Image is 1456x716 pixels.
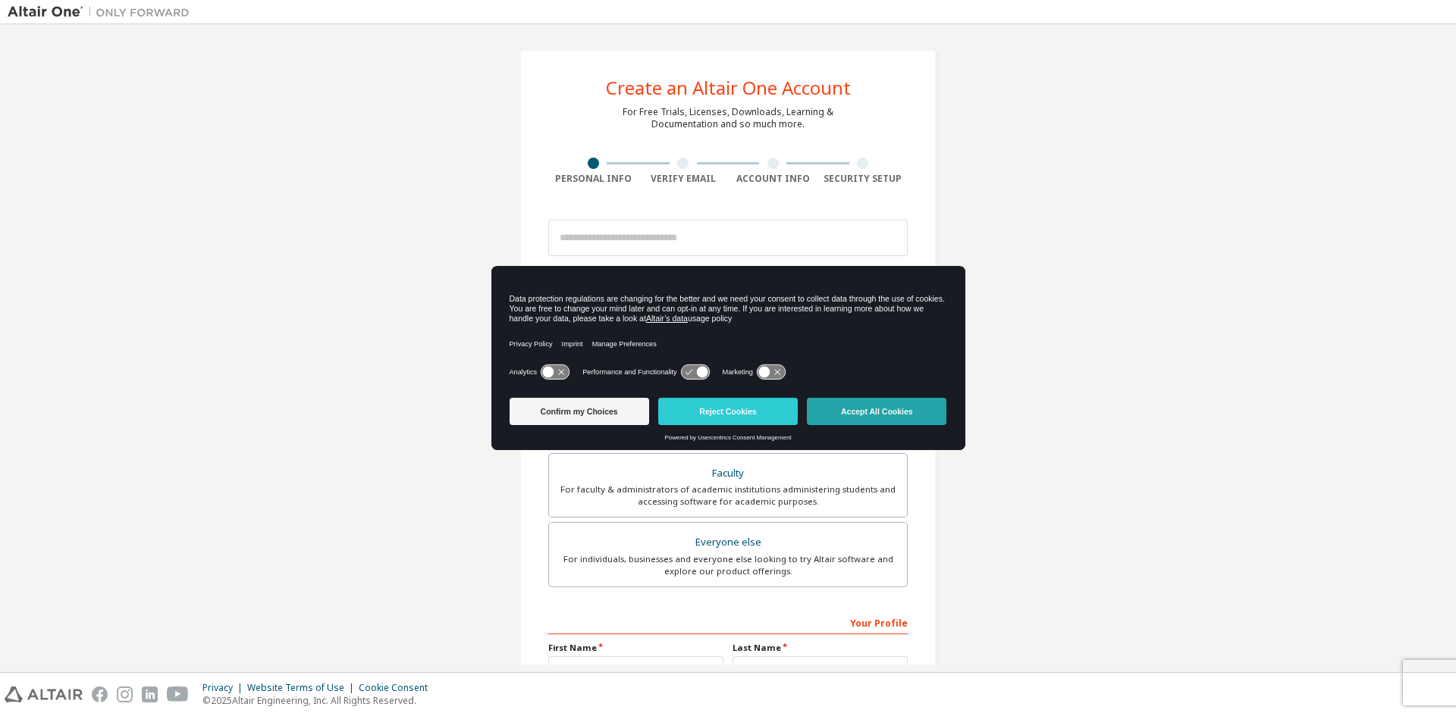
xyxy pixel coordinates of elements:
[728,173,818,185] div: Account Info
[558,532,898,553] div: Everyone else
[548,173,639,185] div: Personal Info
[558,483,898,508] div: For faculty & administrators of academic institutions administering students and accessing softwa...
[117,686,133,702] img: instagram.svg
[247,682,359,694] div: Website Terms of Use
[167,686,189,702] img: youtube.svg
[8,5,197,20] img: Altair One
[606,79,851,97] div: Create an Altair One Account
[818,173,908,185] div: Security Setup
[359,682,437,694] div: Cookie Consent
[548,642,723,654] label: First Name
[5,686,83,702] img: altair_logo.svg
[202,682,247,694] div: Privacy
[558,553,898,577] div: For individuals, businesses and everyone else looking to try Altair software and explore our prod...
[548,610,908,634] div: Your Profile
[623,106,833,130] div: For Free Trials, Licenses, Downloads, Learning & Documentation and so much more.
[639,173,729,185] div: Verify Email
[558,463,898,484] div: Faculty
[92,686,108,702] img: facebook.svg
[733,642,908,654] label: Last Name
[202,694,437,707] p: © 2025 Altair Engineering, Inc. All Rights Reserved.
[142,686,158,702] img: linkedin.svg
